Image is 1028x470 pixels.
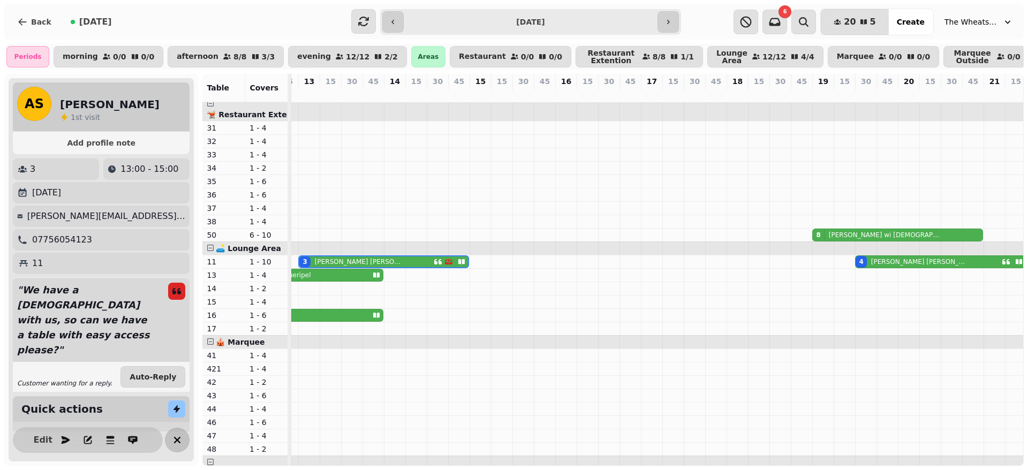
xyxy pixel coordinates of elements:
span: 1 [71,113,75,122]
p: 0 [647,89,656,100]
p: 16 [561,76,571,87]
p: 0 / 0 [521,53,534,60]
div: 3 [303,257,307,266]
p: 8 / 8 [653,53,666,60]
p: morning [63,52,98,61]
p: afternoon [177,52,218,61]
p: 0 [519,89,527,100]
span: 20 [844,18,856,26]
p: 0 [969,89,977,100]
p: 0 / 0 [917,53,931,60]
span: The Wheatsheaf [944,17,998,27]
p: 0 [326,89,335,100]
button: Edit [32,429,54,451]
p: 1 - 2 [250,163,284,173]
p: 2 / 2 [384,53,398,60]
button: Add profile note [17,136,185,150]
p: 1 - 4 [250,203,284,214]
p: 0 [455,89,463,100]
p: 36 [207,189,241,200]
p: 15 [207,297,241,307]
p: 30 [775,76,785,87]
p: 11 [32,257,43,270]
p: 42 [207,377,241,388]
p: 1 - 6 [250,176,284,187]
p: 11 [207,256,241,267]
p: 1 - 2 [250,444,284,454]
p: 45 [797,76,807,87]
p: 0 [754,89,763,100]
button: Marquee0/00/0 [828,46,940,67]
p: 32 [207,136,241,147]
p: 6 - 10 [250,230,284,240]
p: 50 [207,230,241,240]
p: 1 - 4 [250,404,284,414]
span: Covers [250,84,278,92]
p: 0 [540,89,549,100]
span: AS [25,97,44,110]
p: 0 / 0 [141,53,155,60]
p: 15 [668,76,678,87]
p: [PERSON_NAME] [PERSON_NAME] [871,257,969,266]
p: 0 [926,89,934,100]
p: 0 [583,89,592,100]
p: [PERSON_NAME] [PERSON_NAME] [315,257,405,266]
p: 14 [390,76,400,87]
p: 17 [647,76,657,87]
p: 8 [819,89,827,100]
p: 30 [604,76,614,87]
p: 45 [711,76,721,87]
span: Table [207,84,229,92]
div: 4 [859,257,863,266]
p: 13:00 - 15:00 [120,163,178,176]
p: 0 [797,89,806,100]
span: Edit [36,436,49,444]
p: 21 [989,76,1000,87]
p: 34 [207,163,241,173]
p: visit [71,112,100,123]
p: 38 [207,216,241,227]
p: 45 [540,76,550,87]
button: Restaurant0/00/0 [450,46,571,67]
p: 1 - 2 [250,323,284,334]
p: 15 [326,76,336,87]
button: [DATE] [62,9,120,35]
p: 1 - 4 [250,297,284,307]
p: 4 / 4 [801,53,814,60]
p: 1 - 4 [250,430,284,441]
p: 3 [30,163,35,176]
p: 13 [207,270,241,281]
p: 0 [990,89,999,100]
button: afternoon8/83/3 [168,46,284,67]
button: Create [888,9,933,35]
p: 0 / 0 [889,53,902,60]
span: 🛋️ Lounge Area [216,244,281,253]
p: 1 - 4 [250,363,284,374]
p: 46 [207,417,241,428]
p: 0 [562,89,570,100]
button: Lounge Area12/124/4 [707,46,823,67]
p: 45 [454,76,464,87]
span: 6 [783,9,787,14]
p: 45 [368,76,379,87]
div: Areas [411,46,445,67]
p: 1 - 2 [250,283,284,294]
button: morning0/00/0 [54,46,163,67]
p: 0 [690,89,699,100]
button: 205 [821,9,888,35]
p: 0 [776,89,784,100]
p: 07756054123 [32,233,92,246]
p: [DATE] [32,186,61,199]
p: Marquee Outside [953,49,992,64]
span: 🎪 Marquee [216,338,264,346]
p: 30 [518,76,528,87]
p: 0 [604,89,613,100]
span: st [75,113,85,122]
span: 5 [870,18,876,26]
p: 45 [968,76,978,87]
p: 15 [475,76,486,87]
p: 0 / 0 [1007,53,1021,60]
p: 0 [904,89,913,100]
p: 12 / 12 [346,53,369,60]
button: evening12/122/2 [288,46,407,67]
